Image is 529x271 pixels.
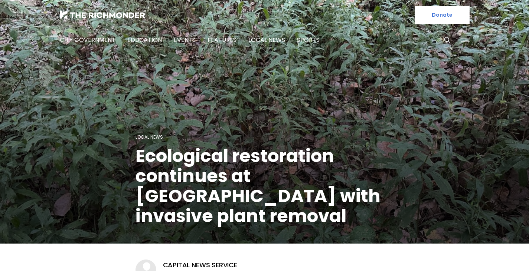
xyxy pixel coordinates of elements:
h1: Ecological restoration continues at [GEOGRAPHIC_DATA] with invasive plant removal [135,146,394,226]
a: Local News [248,36,285,44]
a: Education [127,36,162,44]
button: Search this site [442,34,453,46]
a: Donate [415,6,470,24]
a: Capital News Service [163,261,237,270]
img: The Richmonder [60,11,145,19]
a: Features [208,36,236,44]
a: Sports [297,36,320,44]
a: City Government [60,36,115,44]
a: Local News [135,134,163,140]
a: Events [174,36,196,44]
